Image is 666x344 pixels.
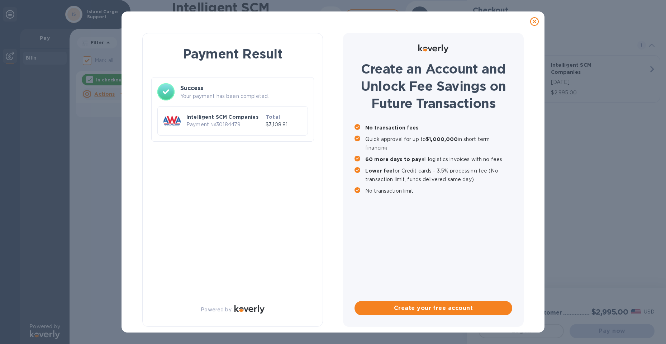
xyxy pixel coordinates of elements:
[365,135,512,152] p: Quick approval for up to in short term financing
[355,301,512,315] button: Create your free account
[266,114,280,120] b: Total
[186,121,263,128] p: Payment № 30184479
[186,113,263,121] p: Intelligent SCM Companies
[360,304,506,312] span: Create your free account
[234,305,265,314] img: Logo
[180,93,308,100] p: Your payment has been completed.
[365,155,512,164] p: all logistics invoices with no fees
[418,44,448,53] img: Logo
[355,60,512,112] h1: Create an Account and Unlock Fee Savings on Future Transactions
[365,168,393,174] b: Lower fee
[365,125,419,131] b: No transaction fees
[426,136,458,142] b: $1,000,000
[154,45,311,63] h1: Payment Result
[266,121,302,128] p: $3,108.81
[201,306,231,314] p: Powered by
[365,166,512,184] p: for Credit cards - 3.5% processing fee (No transaction limit, funds delivered same day)
[365,156,422,162] b: 60 more days to pay
[180,84,308,93] h3: Success
[365,187,512,195] p: No transaction limit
